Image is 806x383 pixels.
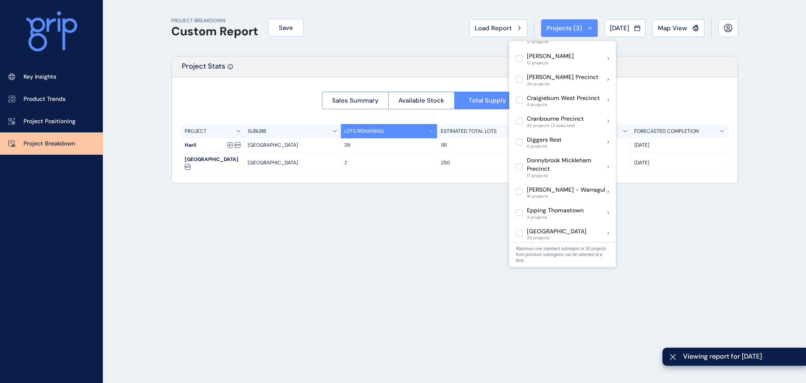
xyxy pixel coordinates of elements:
p: PROJECT [185,128,207,135]
div: [GEOGRAPHIC_DATA] [181,153,244,173]
p: Project Breakdown [24,140,75,148]
button: Total Supply [454,92,521,109]
span: 35 projects (3 selected) [527,123,584,128]
p: [GEOGRAPHIC_DATA] [248,159,337,166]
span: Map View [658,24,687,32]
span: Load Report [475,24,512,32]
p: [DATE] [634,159,724,166]
span: Save [279,24,293,32]
p: SUBURB [248,128,266,135]
h1: Custom Report [171,24,258,39]
span: [DATE] [610,24,629,32]
p: Craigieburn West Precinct [527,94,600,103]
span: Available Stock [398,96,444,105]
p: Diggers Rest [527,136,562,144]
p: FORECASTED COMPLETION [634,128,699,135]
span: Viewing report for [DATE] [683,352,799,361]
p: Product Trends [24,95,65,103]
p: 181 [441,142,530,149]
span: Projects ( 3 ) [547,24,582,32]
p: PROJECT BREAKDOWN [171,17,258,24]
p: Maximum one standard subregion or 50 projects from premium subregions can be selected at a time. [516,246,609,264]
span: 4 projects [527,102,600,107]
p: LOTS REMAINING [344,128,384,135]
span: 12 projects [527,61,574,66]
p: Cranbourne Precinct [527,115,584,123]
p: Donnybrook Mickleham Precinct [527,156,607,173]
p: [PERSON_NAME] - Warragul [527,186,605,194]
button: Available Stock [388,92,455,109]
span: 6 projects [527,144,562,149]
button: Sales Summary [322,92,388,109]
button: Map View [652,19,704,37]
p: [GEOGRAPHIC_DATA] [527,227,586,236]
div: Harli [181,138,244,152]
p: Epping Thomastown [527,206,584,215]
span: 16 projects [527,194,605,199]
button: [DATE] [604,19,646,37]
button: Load Report [469,19,527,37]
p: [PERSON_NAME] [527,52,574,61]
p: [PERSON_NAME] Precinct [527,73,599,82]
p: Project Stats [182,61,225,77]
p: ESTIMATED TOTAL LOTS [441,128,497,135]
p: [GEOGRAPHIC_DATA] [248,142,337,149]
p: 39 [344,142,434,149]
span: 25 projects [527,235,586,240]
span: 17 projects [527,173,607,178]
span: 26 projects [527,82,599,87]
span: Sales Summary [332,96,379,105]
p: 2 [344,159,434,166]
p: 250 [441,159,530,166]
span: Total Supply [468,96,506,105]
button: Save [268,19,304,37]
span: 3 projects [527,215,584,220]
p: Key Insights [24,73,56,81]
button: Projects (3) [541,19,598,37]
span: 13 projects [527,40,586,45]
p: [DATE] [634,142,724,149]
p: Project Positioning [24,117,76,126]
